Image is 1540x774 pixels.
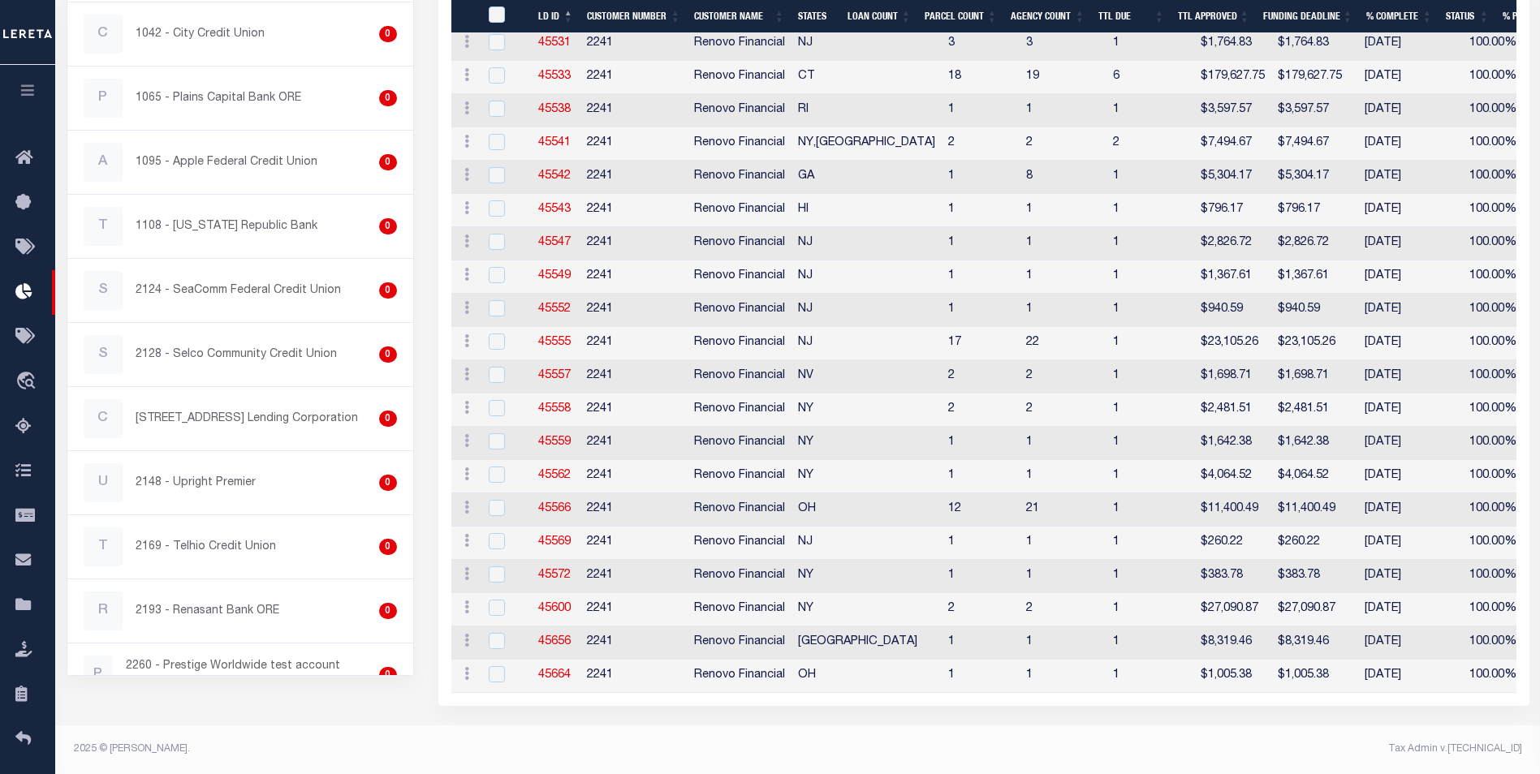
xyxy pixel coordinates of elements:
[792,660,942,693] td: OH
[1020,493,1106,527] td: 21
[792,393,942,427] td: NY
[688,94,792,127] td: Renovo Financial
[136,90,301,107] p: 1065 - Plains Capital Bank ORE
[1358,460,1463,493] td: [DATE]
[942,427,1020,460] td: 1
[1358,161,1463,194] td: [DATE]
[1020,593,1106,626] td: 2
[136,346,337,363] p: 2128 - Selco Community Credit Union
[538,270,571,282] a: 45549
[1358,427,1463,460] td: [DATE]
[580,194,688,227] td: 2241
[1106,260,1194,294] td: 1
[792,560,942,593] td: NY
[379,603,396,619] div: 0
[580,427,688,460] td: 2241
[1020,360,1106,393] td: 2
[942,227,1020,260] td: 1
[379,26,396,42] div: 0
[1271,327,1358,360] td: $23,105.26
[1271,527,1358,560] td: $260.22
[1106,161,1194,194] td: 1
[1106,626,1194,660] td: 1
[1358,294,1463,327] td: [DATE]
[1194,460,1271,493] td: $4,064.52
[1020,161,1106,194] td: 8
[580,593,688,626] td: 2241
[688,127,792,161] td: Renovo Financial
[538,536,571,548] a: 45569
[792,593,942,626] td: NY
[580,393,688,427] td: 2241
[538,137,571,148] a: 45541
[1020,294,1106,327] td: 1
[1358,560,1463,593] td: [DATE]
[1106,593,1194,626] td: 1
[1020,560,1106,593] td: 1
[67,2,413,66] a: C1042 - City Credit Union0
[1194,94,1271,127] td: $3,597.57
[1271,660,1358,693] td: $1,005.38
[1271,294,1358,327] td: $940.59
[136,411,358,428] p: [STREET_ADDRESS] Lending Corporation
[688,660,792,693] td: Renovo Financial
[1358,360,1463,393] td: [DATE]
[67,387,413,450] a: C[STREET_ADDRESS] Lending Corporation0
[67,579,413,643] a: R2193 - Renasant Bank ORE0
[688,61,792,94] td: Renovo Financial
[942,327,1020,360] td: 17
[792,360,942,393] td: NV
[942,194,1020,227] td: 1
[792,161,942,194] td: GA
[538,370,571,381] a: 45557
[942,626,1020,660] td: 1
[1106,294,1194,327] td: 1
[688,294,792,327] td: Renovo Financial
[15,372,41,393] i: travel_explore
[1194,427,1271,460] td: $1,642.38
[688,626,792,660] td: Renovo Financial
[792,61,942,94] td: CT
[538,403,571,415] a: 45558
[538,436,571,448] a: 45559
[942,360,1020,393] td: 2
[810,742,1522,756] div: Tax Admin v.[TECHNICAL_ID]
[688,161,792,194] td: Renovo Financial
[1194,393,1271,427] td: $2,481.51
[1271,227,1358,260] td: $2,826.72
[1358,127,1463,161] td: [DATE]
[1020,227,1106,260] td: 1
[1020,61,1106,94] td: 19
[84,335,123,374] div: S
[1194,593,1271,626] td: $27,090.87
[1020,260,1106,294] td: 1
[84,656,113,694] div: P
[580,460,688,493] td: 2241
[942,593,1020,626] td: 2
[1106,227,1194,260] td: 1
[1271,593,1358,626] td: $27,090.87
[1020,527,1106,560] td: 1
[84,207,123,246] div: T
[379,154,396,170] div: 0
[580,294,688,327] td: 2241
[580,161,688,194] td: 2241
[1358,227,1463,260] td: [DATE]
[67,515,413,578] a: T2169 - Telhio Credit Union0
[136,218,317,235] p: 1108 - [US_STATE] Republic Bank
[1194,493,1271,527] td: $11,400.49
[67,259,413,322] a: S2124 - SeaComm Federal Credit Union0
[1271,194,1358,227] td: $796.17
[1271,61,1358,94] td: $179,627.75
[1358,194,1463,227] td: [DATE]
[1194,161,1271,194] td: $5,304.17
[1106,327,1194,360] td: 1
[1020,660,1106,693] td: 1
[1358,61,1463,94] td: [DATE]
[538,337,571,348] a: 45555
[136,154,317,171] p: 1095 - Apple Federal Credit Union
[580,61,688,94] td: 2241
[1020,127,1106,161] td: 2
[1271,161,1358,194] td: $5,304.17
[1358,94,1463,127] td: [DATE]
